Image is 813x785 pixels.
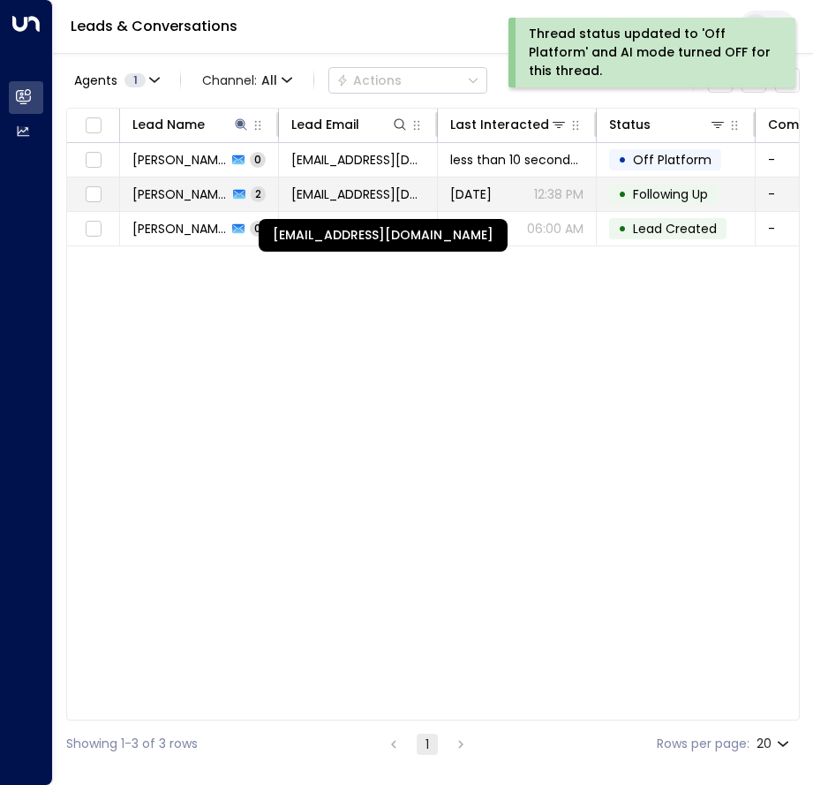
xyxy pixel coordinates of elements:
[336,72,402,88] div: Actions
[195,68,299,93] button: Channel:All
[132,185,228,203] span: Steven Parker
[450,151,583,169] span: less than 10 seconds ago
[657,735,749,753] label: Rows per page:
[450,114,568,135] div: Last Interacted
[609,114,651,135] div: Status
[82,149,104,171] span: Toggle select row
[328,67,487,94] button: Actions
[74,74,117,87] span: Agents
[757,731,793,757] div: 20
[124,73,146,87] span: 1
[529,25,772,80] div: Thread status updated to 'Off Platform' and AI mode turned OFF for this thread.
[527,220,583,238] p: 06:00 AM
[633,185,708,203] span: Following Up
[382,733,472,755] nav: pagination navigation
[132,220,227,238] span: Steven Parker
[450,114,549,135] div: Last Interacted
[66,735,198,753] div: Showing 1-3 of 3 rows
[82,218,104,240] span: Toggle select row
[132,114,205,135] div: Lead Name
[132,151,227,169] span: Steven Parker
[132,114,250,135] div: Lead Name
[261,73,277,87] span: All
[291,114,359,135] div: Lead Email
[291,185,425,203] span: tracyparker03@icloud.com
[195,68,299,93] span: Channel:
[82,115,104,137] span: Toggle select all
[534,185,583,203] p: 12:38 PM
[618,145,627,175] div: •
[618,179,627,209] div: •
[251,186,266,201] span: 2
[66,68,166,93] button: Agents1
[291,151,425,169] span: tracyparker03@icloud.com
[609,114,726,135] div: Status
[291,114,409,135] div: Lead Email
[618,214,627,244] div: •
[450,185,492,203] span: Yesterday
[633,220,717,238] span: Lead Created
[250,152,266,167] span: 0
[633,151,711,169] span: Off Platform
[417,734,438,755] button: page 1
[82,184,104,206] span: Toggle select row
[250,221,266,236] span: 0
[71,16,237,36] a: Leads & Conversations
[328,67,487,94] div: Button group with a nested menu
[259,219,508,252] div: [EMAIL_ADDRESS][DOMAIN_NAME]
